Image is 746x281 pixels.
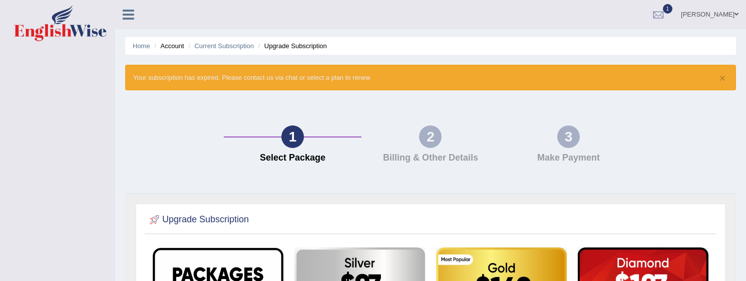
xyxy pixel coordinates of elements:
[663,4,673,14] span: 1
[133,42,150,50] a: Home
[419,125,442,148] div: 2
[152,41,184,51] li: Account
[194,42,254,50] a: Current Subscription
[125,65,736,90] div: Your subscription has expired. Please contact us via chat or select a plan to renew
[505,153,633,163] h4: Make Payment
[281,125,304,148] div: 1
[719,73,725,83] button: ×
[147,212,249,227] h2: Upgrade Subscription
[256,41,327,51] li: Upgrade Subscription
[557,125,580,148] div: 3
[229,153,357,163] h4: Select Package
[366,153,495,163] h4: Billing & Other Details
